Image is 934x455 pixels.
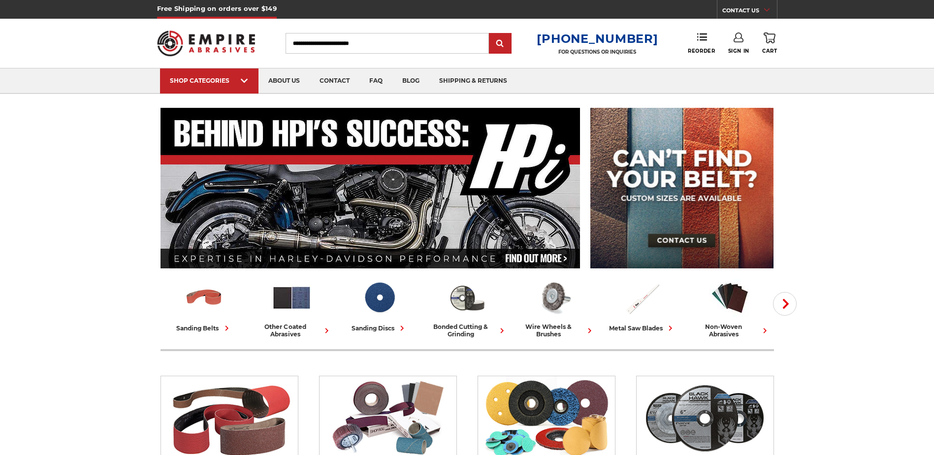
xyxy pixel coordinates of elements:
[184,277,225,318] img: Sanding Belts
[177,323,232,333] div: sanding belts
[392,68,429,94] a: blog
[622,277,663,318] img: Metal Saw Blades
[722,5,777,19] a: CONTACT US
[688,48,715,54] span: Reorder
[709,277,750,318] img: Non-woven Abrasives
[603,277,682,333] a: metal saw blades
[359,68,392,94] a: faq
[534,277,575,318] img: Wire Wheels & Brushes
[164,277,244,333] a: sanding belts
[762,48,777,54] span: Cart
[359,277,400,318] img: Sanding Discs
[352,323,407,333] div: sanding discs
[252,323,332,338] div: other coated abrasives
[728,48,749,54] span: Sign In
[515,277,595,338] a: wire wheels & brushes
[429,68,517,94] a: shipping & returns
[170,77,249,84] div: SHOP CATEGORIES
[490,34,510,54] input: Submit
[609,323,676,333] div: metal saw blades
[762,32,777,54] a: Cart
[427,277,507,338] a: bonded cutting & grinding
[447,277,487,318] img: Bonded Cutting & Grinding
[427,323,507,338] div: bonded cutting & grinding
[161,108,580,268] img: Banner for an interview featuring Horsepower Inc who makes Harley performance upgrades featured o...
[515,323,595,338] div: wire wheels & brushes
[271,277,312,318] img: Other Coated Abrasives
[310,68,359,94] a: contact
[340,277,419,333] a: sanding discs
[537,49,658,55] p: FOR QUESTIONS OR INQUIRIES
[590,108,773,268] img: promo banner for custom belts.
[688,32,715,54] a: Reorder
[773,292,797,316] button: Next
[537,32,658,46] a: [PHONE_NUMBER]
[252,277,332,338] a: other coated abrasives
[258,68,310,94] a: about us
[690,323,770,338] div: non-woven abrasives
[157,24,256,63] img: Empire Abrasives
[690,277,770,338] a: non-woven abrasives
